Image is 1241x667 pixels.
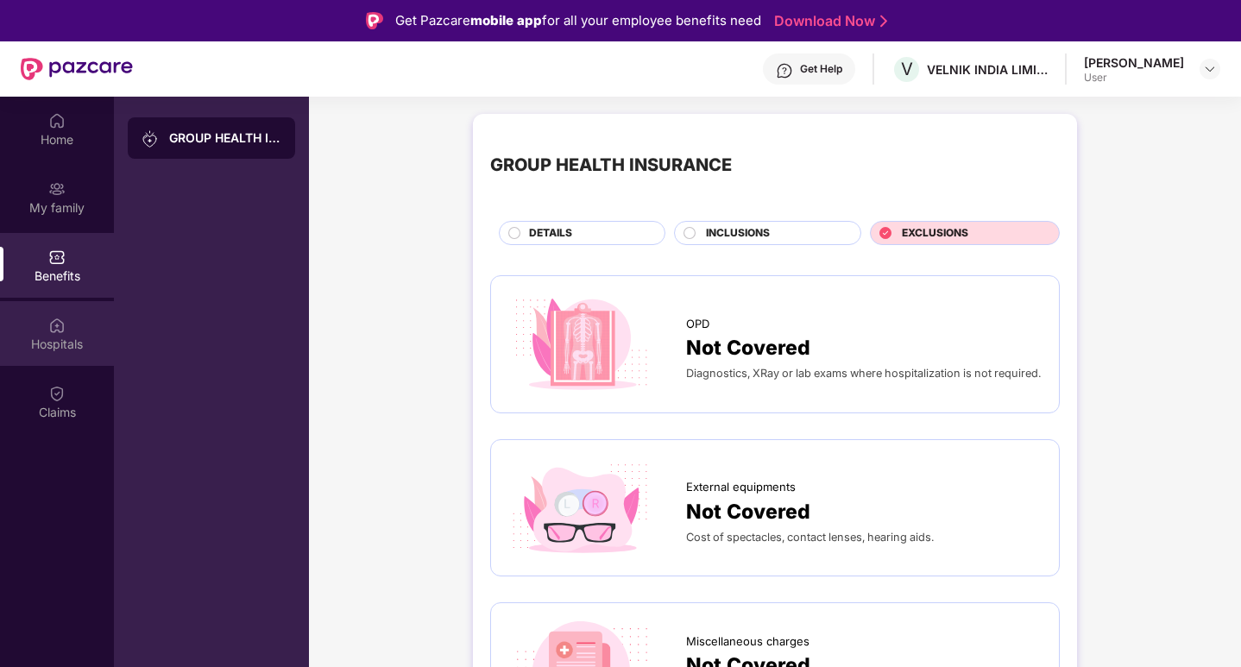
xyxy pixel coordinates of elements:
[686,632,809,650] span: Miscellaneous charges
[686,315,709,332] span: OPD
[927,61,1048,78] div: VELNIK INDIA LIMITED
[48,112,66,129] img: svg+xml;base64,PHN2ZyBpZD0iSG9tZSIgeG1sbnM9Imh0dHA6Ly93d3cudzMub3JnLzIwMDAvc3ZnIiB3aWR0aD0iMjAiIG...
[48,317,66,334] img: svg+xml;base64,PHN2ZyBpZD0iSG9zcGl0YWxzIiB4bWxucz0iaHR0cDovL3d3dy53My5vcmcvMjAwMC9zdmciIHdpZHRoPS...
[508,457,654,559] img: icon
[686,496,810,527] span: Not Covered
[686,531,934,544] span: Cost of spectacles, contact lenses, hearing aids.
[48,180,66,198] img: svg+xml;base64,PHN2ZyB3aWR0aD0iMjAiIGhlaWdodD0iMjAiIHZpZXdCb3g9IjAgMCAyMCAyMCIgZmlsbD0ibm9uZSIgeG...
[48,249,66,266] img: svg+xml;base64,PHN2ZyBpZD0iQmVuZWZpdHMiIHhtbG5zPSJodHRwOi8vd3d3LnczLm9yZy8yMDAwL3N2ZyIgd2lkdGg9Ij...
[800,62,842,76] div: Get Help
[686,332,810,363] span: Not Covered
[1084,54,1184,71] div: [PERSON_NAME]
[686,478,796,495] span: External equipments
[686,367,1041,380] span: Diagnostics, XRay or lab exams where hospitalization is not required.
[508,293,654,395] img: icon
[169,129,281,147] div: GROUP HEALTH INSURANCE
[706,225,770,242] span: INCLUSIONS
[470,12,542,28] strong: mobile app
[490,152,732,179] div: GROUP HEALTH INSURANCE
[774,12,882,30] a: Download Now
[880,12,887,30] img: Stroke
[366,12,383,29] img: Logo
[395,10,761,31] div: Get Pazcare for all your employee benefits need
[901,59,913,79] span: V
[48,385,66,402] img: svg+xml;base64,PHN2ZyBpZD0iQ2xhaW0iIHhtbG5zPSJodHRwOi8vd3d3LnczLm9yZy8yMDAwL3N2ZyIgd2lkdGg9IjIwIi...
[1084,71,1184,85] div: User
[902,225,968,242] span: EXCLUSIONS
[21,58,133,80] img: New Pazcare Logo
[529,225,572,242] span: DETAILS
[776,62,793,79] img: svg+xml;base64,PHN2ZyBpZD0iSGVscC0zMngzMiIgeG1sbnM9Imh0dHA6Ly93d3cudzMub3JnLzIwMDAvc3ZnIiB3aWR0aD...
[1203,62,1217,76] img: svg+xml;base64,PHN2ZyBpZD0iRHJvcGRvd24tMzJ4MzIiIHhtbG5zPSJodHRwOi8vd3d3LnczLm9yZy8yMDAwL3N2ZyIgd2...
[142,130,159,148] img: svg+xml;base64,PHN2ZyB3aWR0aD0iMjAiIGhlaWdodD0iMjAiIHZpZXdCb3g9IjAgMCAyMCAyMCIgZmlsbD0ibm9uZSIgeG...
